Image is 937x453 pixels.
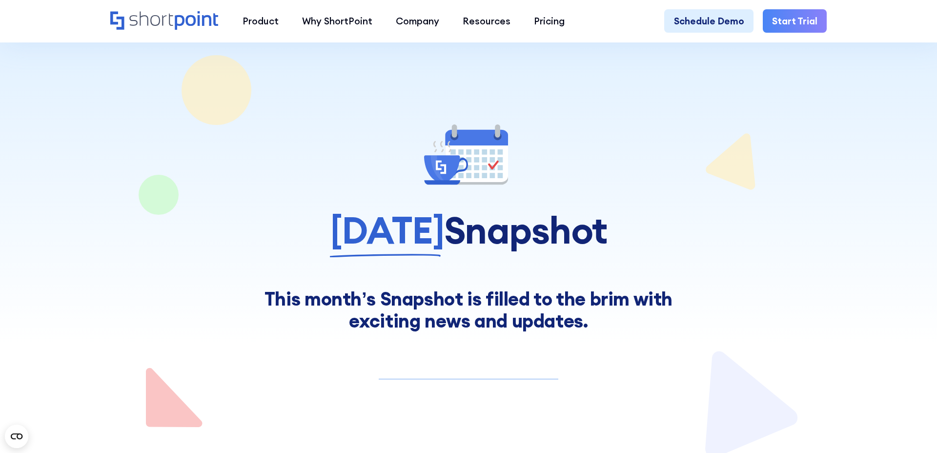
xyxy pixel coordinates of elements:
[243,14,279,28] div: Product
[763,9,827,33] a: Start Trial
[664,9,753,33] a: Schedule Demo
[451,9,522,33] a: Resources
[888,406,937,453] iframe: Chat Widget
[110,11,219,32] a: Home
[463,14,510,28] div: Resources
[522,9,576,33] a: Pricing
[290,9,384,33] a: Why ShortPoint
[110,209,827,250] h1: Snapshot
[330,209,444,250] span: [DATE]
[302,14,372,28] div: Why ShortPoint
[396,14,439,28] div: Company
[384,9,451,33] a: Company
[234,288,703,331] div: This month’s Snapshot is filled to the brim with exciting news and updates.
[231,9,290,33] a: Product
[534,14,565,28] div: Pricing
[5,425,28,448] button: Open CMP widget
